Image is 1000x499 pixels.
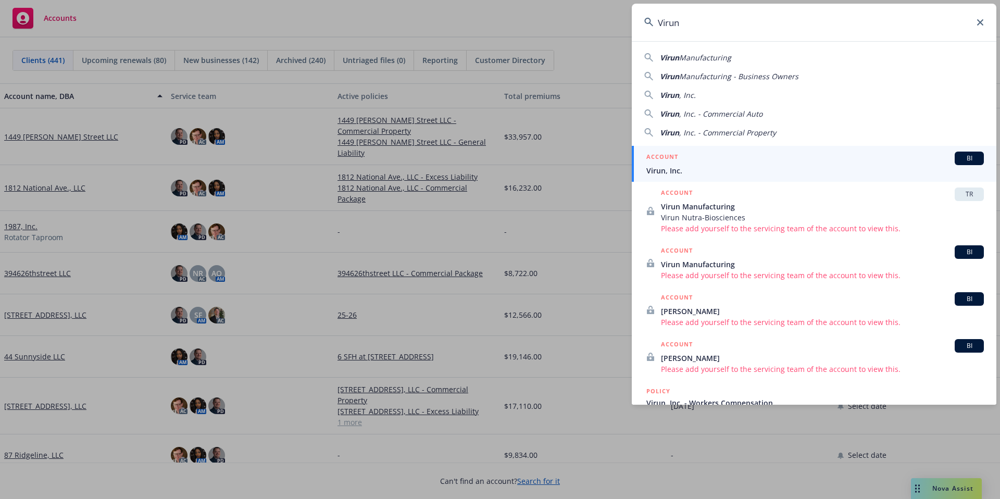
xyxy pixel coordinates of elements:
span: BI [959,247,980,257]
h5: ACCOUNT [661,292,693,305]
a: ACCOUNTTRVirun ManufacturingVirun Nutra-BiosciencesPlease add yourself to the servicing team of t... [632,182,996,240]
h5: ACCOUNT [661,339,693,352]
span: , Inc. [679,90,696,100]
input: Search... [632,4,996,41]
a: ACCOUNTBI[PERSON_NAME]Please add yourself to the servicing team of the account to view this. [632,333,996,380]
a: ACCOUNTBIVirun ManufacturingPlease add yourself to the servicing team of the account to view this. [632,240,996,286]
span: Virun [660,109,679,119]
span: [PERSON_NAME] [661,353,984,364]
a: POLICYVirun, Inc. - Workers Compensation [632,380,996,425]
span: , Inc. - Commercial Property [679,128,776,138]
span: Virun [660,90,679,100]
span: Virun Manufacturing [661,201,984,212]
span: Virun Manufacturing [661,259,984,270]
h5: ACCOUNT [661,245,693,258]
span: TR [959,190,980,199]
span: BI [959,341,980,351]
span: Manufacturing [679,53,731,63]
span: Please add yourself to the servicing team of the account to view this. [661,364,984,375]
span: [PERSON_NAME] [661,306,984,317]
span: Manufacturing - Business Owners [679,71,798,81]
span: Please add yourself to the servicing team of the account to view this. [661,270,984,281]
a: ACCOUNTBIVirun, Inc. [632,146,996,182]
a: ACCOUNTBI[PERSON_NAME]Please add yourself to the servicing team of the account to view this. [632,286,996,333]
span: Virun [660,53,679,63]
span: BI [959,294,980,304]
h5: ACCOUNT [646,152,678,164]
span: Virun [660,128,679,138]
span: , Inc. - Commercial Auto [679,109,762,119]
h5: POLICY [646,386,670,396]
span: Please add yourself to the servicing team of the account to view this. [661,317,984,328]
span: Virun, Inc. - Workers Compensation [646,397,984,408]
span: Virun, Inc. [646,165,984,176]
h5: ACCOUNT [661,188,693,200]
span: Virun Nutra-Biosciences [661,212,984,223]
span: Virun [660,71,679,81]
span: Please add yourself to the servicing team of the account to view this. [661,223,984,234]
span: BI [959,154,980,163]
